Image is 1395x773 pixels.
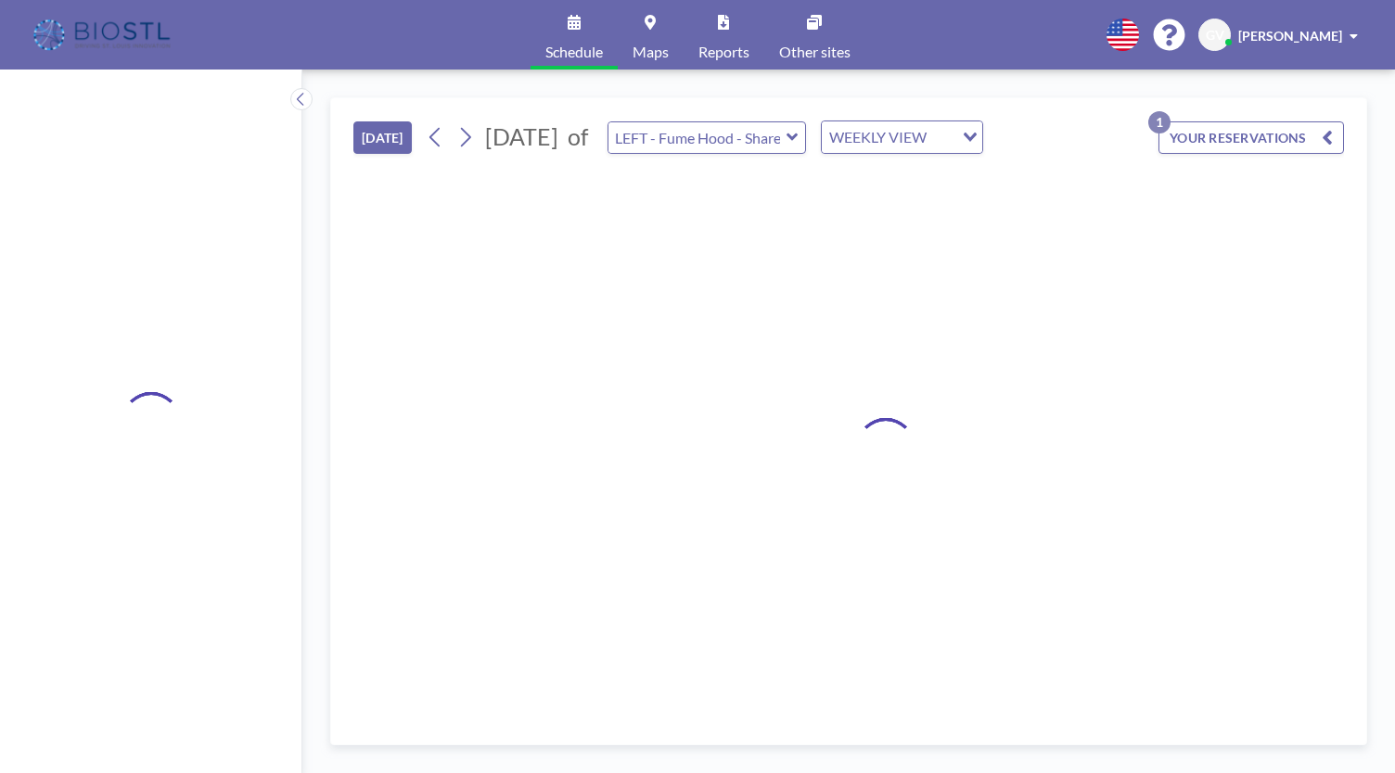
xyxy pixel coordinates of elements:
span: [PERSON_NAME] [1238,28,1342,44]
div: Search for option [822,121,982,153]
button: YOUR RESERVATIONS1 [1158,121,1344,154]
span: Reports [698,44,749,59]
input: Search for option [932,125,952,149]
span: WEEKLY VIEW [825,125,930,149]
button: [DATE] [353,121,412,154]
span: Schedule [545,44,603,59]
span: Other sites [779,44,851,59]
span: Maps [633,44,669,59]
span: GV [1206,27,1224,44]
p: 1 [1148,111,1171,133]
span: of [568,122,588,151]
input: LEFT - Fume Hood - Shared [608,122,787,153]
span: [DATE] [485,122,558,150]
img: organization-logo [30,17,177,54]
